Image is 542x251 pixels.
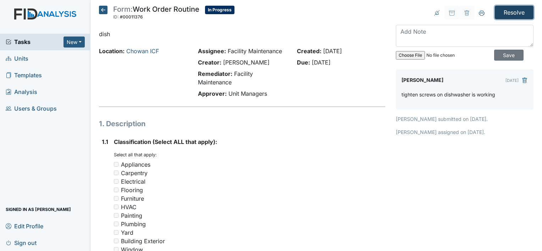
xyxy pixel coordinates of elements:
input: Yard [114,230,118,235]
input: Appliances [114,162,118,167]
small: Select all that apply: [114,152,157,157]
label: 1.1 [102,138,108,146]
span: Units [6,53,28,64]
input: Furniture [114,196,118,201]
input: HVAC [114,205,118,209]
span: Users & Groups [6,103,57,114]
input: Plumbing [114,222,118,226]
p: [PERSON_NAME] submitted on [DATE]. [396,115,533,123]
input: Save [494,50,524,61]
label: [PERSON_NAME] [402,75,443,85]
span: Sign out [6,237,37,248]
strong: Assignee: [198,48,226,55]
input: Building Exterior [114,239,118,243]
span: Facility Maintenance [228,48,282,55]
strong: Approver: [198,90,227,97]
input: Flooring [114,188,118,192]
div: Flooring [121,186,143,194]
span: Form: [113,5,133,13]
span: Analysis [6,87,37,97]
div: Building Exterior [121,237,165,245]
div: Appliances [121,160,150,169]
span: Templates [6,70,42,81]
input: Painting [114,213,118,218]
div: Painting [121,211,142,220]
div: Carpentry [121,169,148,177]
input: Electrical [114,179,118,184]
span: [DATE] [323,48,342,55]
span: #00011376 [120,14,143,19]
strong: Location: [99,48,125,55]
strong: Due: [297,59,310,66]
div: Yard [121,228,133,237]
p: dish [99,30,385,38]
button: New [63,37,85,48]
span: In Progress [205,6,234,14]
div: Electrical [121,177,145,186]
div: Plumbing [121,220,146,228]
p: tighten screws on dishwasher is working [402,91,495,98]
strong: Created: [297,48,321,55]
span: Edit Profile [6,221,43,232]
a: Tasks [6,38,63,46]
strong: Remediator: [198,70,232,77]
span: Unit Managers [228,90,267,97]
a: Chowan ICF [126,48,159,55]
span: Signed in as [PERSON_NAME] [6,204,71,215]
h1: 1. Description [99,118,385,129]
div: HVAC [121,203,137,211]
small: [DATE] [505,78,519,83]
span: [PERSON_NAME] [223,59,270,66]
input: Resolve [495,6,533,19]
div: Furniture [121,194,144,203]
span: Classification (Select ALL that apply): [114,138,217,145]
p: [PERSON_NAME] assigned on [DATE]. [396,128,533,136]
input: Carpentry [114,171,118,175]
span: [DATE] [312,59,331,66]
span: ID: [113,14,119,19]
strong: Creator: [198,59,221,66]
div: Work Order Routine [113,6,199,21]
